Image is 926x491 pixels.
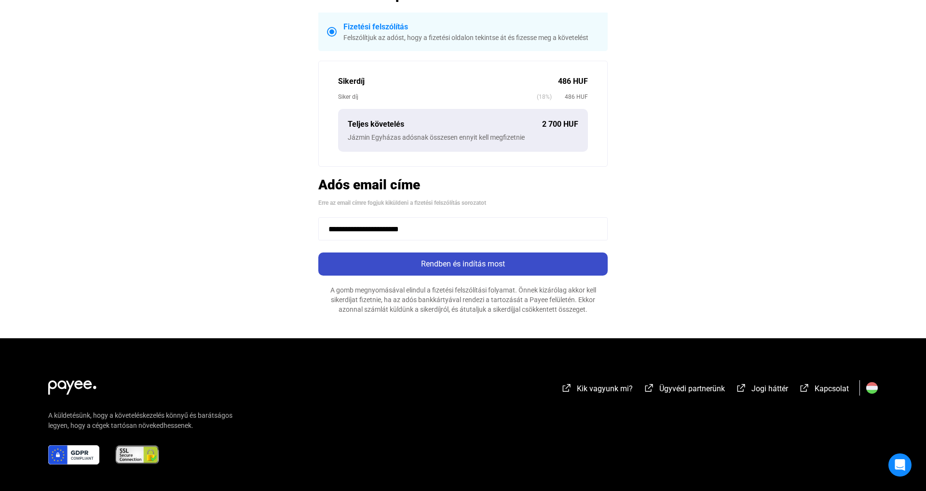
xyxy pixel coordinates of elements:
[318,198,608,208] div: Erre az email címre fogjuk kiküldeni a fizetési felszólítás sorozatot
[338,92,537,102] div: Siker díj
[735,385,788,395] a: external-link-whiteJogi háttér
[338,76,558,87] div: Sikerdíj
[659,384,725,393] span: Ügyvédi partnerünk
[561,383,572,393] img: external-link-white
[542,119,578,130] div: 2 700 HUF
[643,383,655,393] img: external-link-white
[318,252,608,276] button: Rendben és indítás most
[318,176,608,193] h2: Adós email címe
[321,258,605,270] div: Rendben és indítás most
[318,285,608,314] div: A gomb megnyomásával elindul a fizetési felszólítási folyamat. Önnek kizárólag akkor kell sikerdí...
[799,385,849,395] a: external-link-whiteKapcsolat
[751,384,788,393] span: Jogi háttér
[348,119,542,130] div: Teljes követelés
[48,375,96,395] img: white-payee-white-dot.svg
[561,385,633,395] a: external-link-whiteKik vagyunk mi?
[558,76,588,87] div: 486 HUF
[348,133,578,142] div: Jázmin Egyházas adósnak összesen ennyit kell megfizetnie
[115,445,160,464] img: ssl
[343,33,599,42] div: Felszólítjuk az adóst, hogy a fizetési oldalon tekintse át és fizesse meg a követelést
[735,383,747,393] img: external-link-white
[815,384,849,393] span: Kapcsolat
[888,453,912,477] div: Open Intercom Messenger
[799,383,810,393] img: external-link-white
[866,382,878,394] img: HU.svg
[537,92,552,102] span: (18%)
[643,385,725,395] a: external-link-whiteÜgyvédi partnerünk
[552,92,588,102] span: 486 HUF
[48,445,99,464] img: gdpr
[343,21,599,33] div: Fizetési felszólítás
[577,384,633,393] span: Kik vagyunk mi?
